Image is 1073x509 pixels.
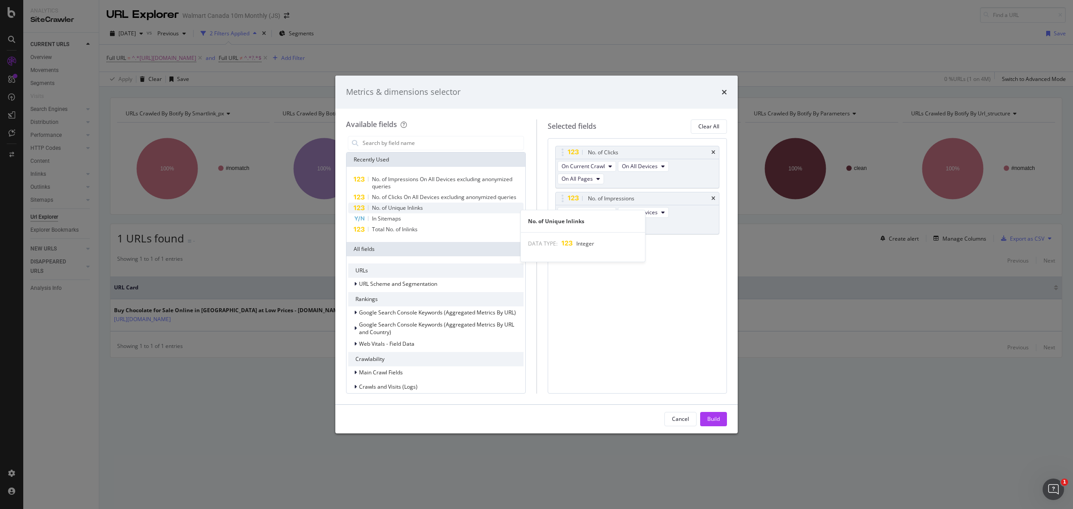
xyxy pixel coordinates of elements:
[588,194,634,203] div: No. of Impressions
[521,217,645,225] div: No. of Unique Inlinks
[555,146,720,188] div: No. of ClickstimesOn Current CrawlOn All DevicesOn All Pages
[348,292,524,306] div: Rankings
[362,136,524,150] input: Search by field name
[372,193,516,201] span: No. of Clicks On All Devices excluding anonymized queries
[558,161,616,172] button: On Current Crawl
[348,352,524,366] div: Crawlability
[622,208,658,216] span: On All Devices
[711,150,715,155] div: times
[622,162,658,170] span: On All Devices
[335,76,738,433] div: modal
[1061,479,1068,486] span: 1
[372,175,512,190] span: No. of Impressions On All Devices excluding anonymized queries
[528,240,558,247] span: DATA TYPE:
[555,192,720,234] div: No. of ImpressionstimesOn Current CrawlOn All DevicesOn All Pages
[722,86,727,98] div: times
[618,207,669,218] button: On All Devices
[711,196,715,201] div: times
[664,412,697,426] button: Cancel
[359,383,418,390] span: Crawls and Visits (Logs)
[691,119,727,134] button: Clear All
[372,225,418,233] span: Total No. of Inlinks
[359,340,414,348] span: Web Vitals - Field Data
[359,321,514,336] span: Google Search Console Keywords (Aggregated Metrics By URL and Country)
[672,415,689,423] div: Cancel
[562,175,593,182] span: On All Pages
[548,121,596,131] div: Selected fields
[558,174,604,184] button: On All Pages
[346,242,525,256] div: All fields
[372,215,401,222] span: In Sitemaps
[346,86,460,98] div: Metrics & dimensions selector
[346,119,397,129] div: Available fields
[698,123,719,130] div: Clear All
[700,412,727,426] button: Build
[1043,479,1064,500] iframe: Intercom live chat
[346,153,525,167] div: Recently Used
[588,148,618,157] div: No. of Clicks
[576,240,594,247] span: Integer
[558,207,616,218] button: On Current Crawl
[359,369,403,376] span: Main Crawl Fields
[562,208,605,216] span: On Current Crawl
[372,204,423,212] span: No. of Unique Inlinks
[348,263,524,278] div: URLs
[707,415,720,423] div: Build
[359,309,516,316] span: Google Search Console Keywords (Aggregated Metrics By URL)
[618,161,669,172] button: On All Devices
[359,280,437,288] span: URL Scheme and Segmentation
[562,162,605,170] span: On Current Crawl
